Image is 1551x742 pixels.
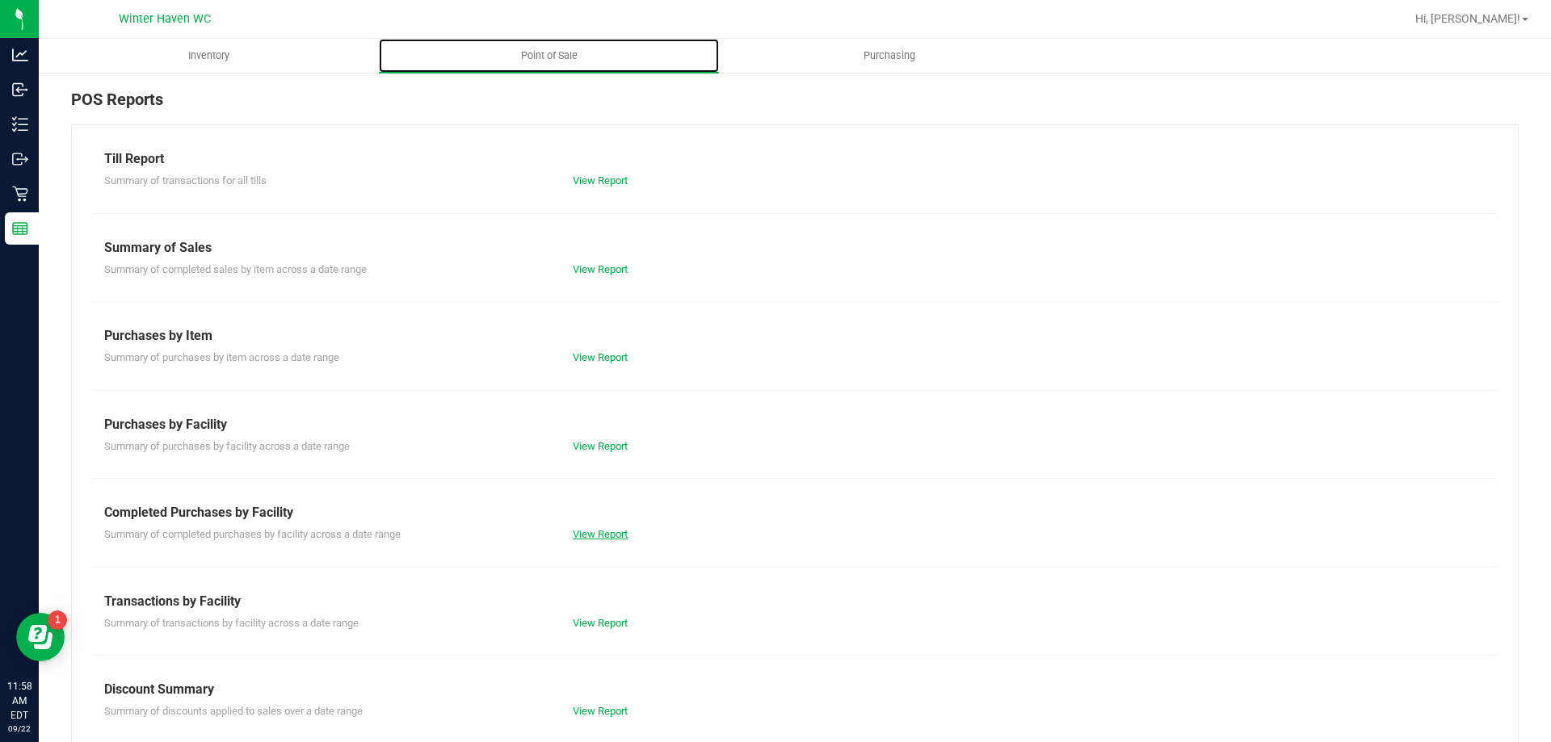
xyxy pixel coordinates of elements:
span: Summary of transactions for all tills [104,174,267,187]
iframe: Resource center [16,613,65,661]
iframe: Resource center unread badge [48,610,67,630]
p: 11:58 AM EDT [7,679,32,723]
div: Summary of Sales [104,238,1486,258]
span: Summary of transactions by facility across a date range [104,617,359,629]
a: View Report [573,617,628,629]
inline-svg: Inbound [12,82,28,98]
span: Summary of purchases by facility across a date range [104,440,350,452]
inline-svg: Analytics [12,47,28,63]
a: View Report [573,705,628,717]
a: View Report [573,528,628,540]
div: POS Reports [71,87,1519,124]
span: Summary of completed sales by item across a date range [104,263,367,275]
span: Summary of discounts applied to sales over a date range [104,705,363,717]
span: Hi, [PERSON_NAME]! [1415,12,1520,25]
div: Till Report [104,149,1486,169]
div: Discount Summary [104,680,1486,699]
inline-svg: Inventory [12,116,28,132]
a: View Report [573,351,628,363]
span: Winter Haven WC [119,12,211,26]
span: Inventory [166,48,251,63]
a: View Report [573,174,628,187]
inline-svg: Retail [12,186,28,202]
a: View Report [573,440,628,452]
span: Purchasing [842,48,937,63]
div: Purchases by Facility [104,415,1486,434]
inline-svg: Outbound [12,151,28,167]
a: Inventory [39,39,379,73]
p: 09/22 [7,723,32,735]
inline-svg: Reports [12,220,28,237]
a: Purchasing [719,39,1059,73]
a: Point of Sale [379,39,719,73]
div: Completed Purchases by Facility [104,503,1486,522]
span: Summary of purchases by item across a date range [104,351,339,363]
div: Purchases by Item [104,326,1486,346]
span: Point of Sale [499,48,599,63]
a: View Report [573,263,628,275]
div: Transactions by Facility [104,592,1486,611]
span: Summary of completed purchases by facility across a date range [104,528,401,540]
